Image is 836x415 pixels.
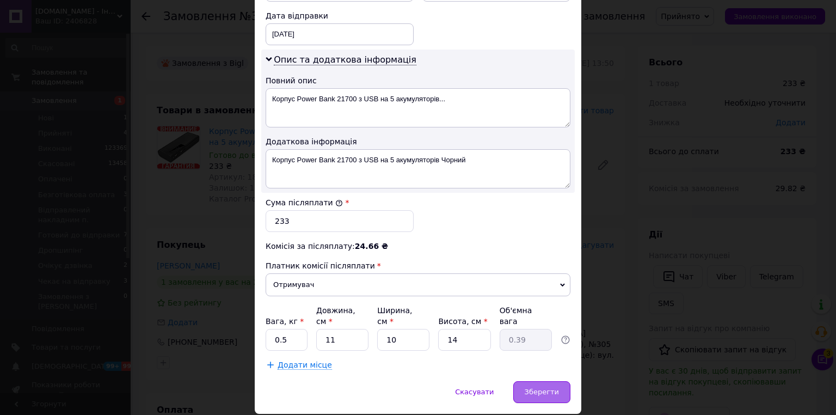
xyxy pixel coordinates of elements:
label: Довжина, см [316,306,355,326]
div: Комісія за післяплату: [266,241,570,252]
span: Скасувати [455,388,494,396]
span: Додати місце [278,361,332,370]
textarea: Корпус Power Bank 21700 з USB на 5 акумуляторів Чорний [266,149,570,188]
span: Платник комісії післяплати [266,261,375,270]
span: Зберегти [525,388,559,396]
div: Об'ємна вага [500,305,552,327]
div: Повний опис [266,75,570,86]
label: Висота, см [438,317,487,326]
div: Додаткова інформація [266,136,570,147]
label: Вага, кг [266,317,304,326]
div: Дата відправки [266,10,414,21]
label: Сума післяплати [266,198,343,207]
label: Ширина, см [377,306,412,326]
span: Отримувач [266,273,570,296]
span: Опис та додаткова інформація [274,54,416,65]
span: 24.66 ₴ [355,242,388,251]
textarea: Корпус Power Bank 21700 з USB на 5 акумуляторів... [266,88,570,127]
